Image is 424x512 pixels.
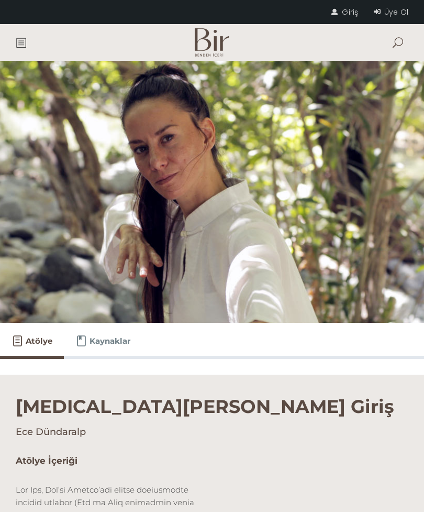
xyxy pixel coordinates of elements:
[331,7,358,17] a: Giriş
[26,335,52,347] span: Atölye
[374,7,408,17] a: Üye Ol
[16,375,408,418] h1: [MEDICAL_DATA][PERSON_NAME] Giriş
[195,28,229,57] img: Mobile Logo
[90,335,130,347] span: Kaynaklar
[16,426,408,439] h4: Ece Dündaralp
[16,454,204,468] h5: Atölye İçeriği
